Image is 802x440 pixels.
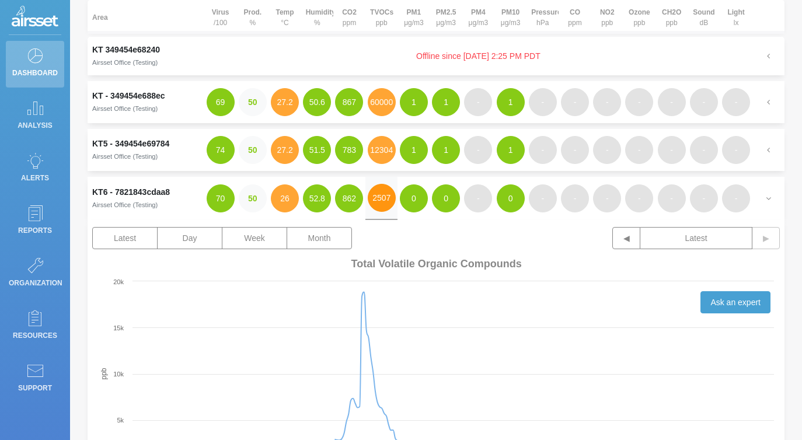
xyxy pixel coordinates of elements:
button: 50.6 [303,88,331,116]
button: - [625,136,653,164]
button: - [625,88,653,116]
button: 1 [497,88,525,116]
img: Logo [12,6,58,29]
a: Reports [6,198,64,245]
small: Airsset Office (Testing) [92,59,158,66]
button: - [690,136,718,164]
td: KT 349454e68240Airsset Office (Testing) [88,37,204,75]
button: - [722,136,750,164]
button: 50 [239,136,267,164]
strong: Ozone [629,8,650,16]
td: KT5 - 349454e69784Airsset Office (Testing) [88,129,204,171]
p: Organization [9,274,61,292]
button: 26 [271,184,299,212]
button: - [658,136,686,164]
button: 52.8 [303,184,331,212]
button: - [658,88,686,116]
p: Support [9,379,61,397]
button: 70 [207,184,235,212]
p: Dashboard [9,64,61,82]
button: - [690,88,718,116]
button: 51.5 [303,136,331,164]
button: - [625,184,653,212]
button: Latest [640,227,752,249]
button: 1 [432,88,460,116]
button: 50 [239,88,267,116]
button: 27.2 [271,136,299,164]
button: 1 [400,88,428,116]
button: - [658,184,686,212]
small: Airsset Office (Testing) [92,105,158,112]
button: - [561,184,589,212]
strong: PM2.5 [436,8,456,16]
button: - [722,88,750,116]
button: 60000 [368,88,396,116]
button: 12304 [368,136,396,164]
button: - [593,136,621,164]
strong: PM4 [471,8,486,16]
button: 69 [207,88,235,116]
button: Latest [92,227,158,249]
button: ▶ [752,227,780,249]
strong: 50 [248,145,257,155]
button: 862 [335,184,363,212]
text: 10k [113,371,124,378]
p: Resources [9,327,61,344]
button: Ask an expert [700,291,770,313]
button: 867 [335,88,363,116]
strong: TVOCs [370,8,393,16]
td: KT - 349454e688ecAirsset Office (Testing) [88,81,204,123]
a: Resources [6,303,64,350]
strong: 50 [248,194,257,203]
button: 0 [400,184,428,212]
button: - [593,88,621,116]
p: Alerts [9,169,61,187]
button: - [529,184,557,212]
button: - [464,88,492,116]
button: 74 [207,136,235,164]
small: Airsset Office (Testing) [92,201,158,208]
button: Day [157,227,222,249]
strong: Prod. [243,8,261,16]
strong: NO2 [600,8,615,16]
button: 2507 [368,184,396,212]
strong: PM10 [501,8,519,16]
text: ppb [100,368,108,379]
a: Analysis [6,93,64,140]
button: - [529,136,557,164]
text: 20k [113,278,124,285]
strong: PM1 [407,8,421,16]
button: - [561,88,589,116]
strong: Temp [276,8,294,16]
strong: CO [570,8,580,16]
strong: 50 [248,97,257,107]
small: Airsset Office (Testing) [92,153,158,160]
text: 5k [117,417,124,424]
button: 0 [497,184,525,212]
button: Week [222,227,287,249]
button: 0 [432,184,460,212]
button: - [593,184,621,212]
td: KT6 - 7821843cdaa8Airsset Office (Testing) [88,177,204,220]
button: - [690,184,718,212]
td: Offline since [DATE] 2:25 PM PDT [204,37,752,75]
button: Month [287,227,352,249]
text: 15k [113,324,124,331]
a: Support [6,356,64,403]
p: Analysis [9,117,61,134]
button: - [464,184,492,212]
span: Total Volatile Organic Compounds [351,258,522,270]
a: Dashboard [6,41,64,88]
a: Alerts [6,146,64,193]
button: 50 [239,184,267,212]
button: 1 [432,136,460,164]
button: - [464,136,492,164]
strong: Virus [212,8,229,16]
button: - [722,184,750,212]
button: 27.2 [271,88,299,116]
button: ◀ [612,227,640,249]
strong: Humidity [306,8,336,16]
p: Reports [9,222,61,239]
strong: Sound [693,8,714,16]
strong: Pressure [531,8,561,16]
